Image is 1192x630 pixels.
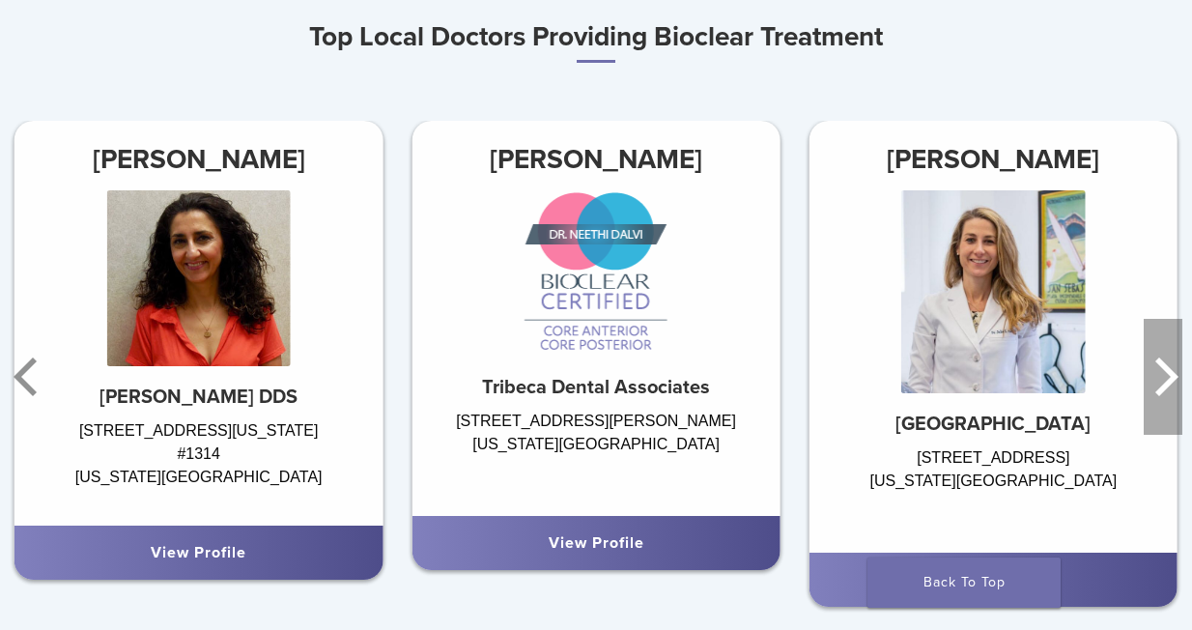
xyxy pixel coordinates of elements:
[151,543,246,562] a: View Profile
[106,190,291,366] img: Dr. Nina Kiani
[524,190,668,357] img: Dr. Neethi Dalvi
[1144,319,1182,435] button: Next
[412,410,780,497] div: [STREET_ADDRESS][PERSON_NAME] [US_STATE][GEOGRAPHIC_DATA]
[482,376,710,399] strong: Tribeca Dental Associates
[549,533,644,553] a: View Profile
[901,190,1086,393] img: Dr. Julie Hassid
[809,136,1178,183] h3: [PERSON_NAME]
[895,413,1091,436] strong: [GEOGRAPHIC_DATA]
[809,446,1178,533] div: [STREET_ADDRESS] [US_STATE][GEOGRAPHIC_DATA]
[14,136,383,183] h3: [PERSON_NAME]
[99,386,298,409] strong: [PERSON_NAME] DDS
[10,319,48,435] button: Previous
[412,136,780,183] h3: [PERSON_NAME]
[867,558,1061,608] a: Back To Top
[14,419,383,506] div: [STREET_ADDRESS][US_STATE] #1314 [US_STATE][GEOGRAPHIC_DATA]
